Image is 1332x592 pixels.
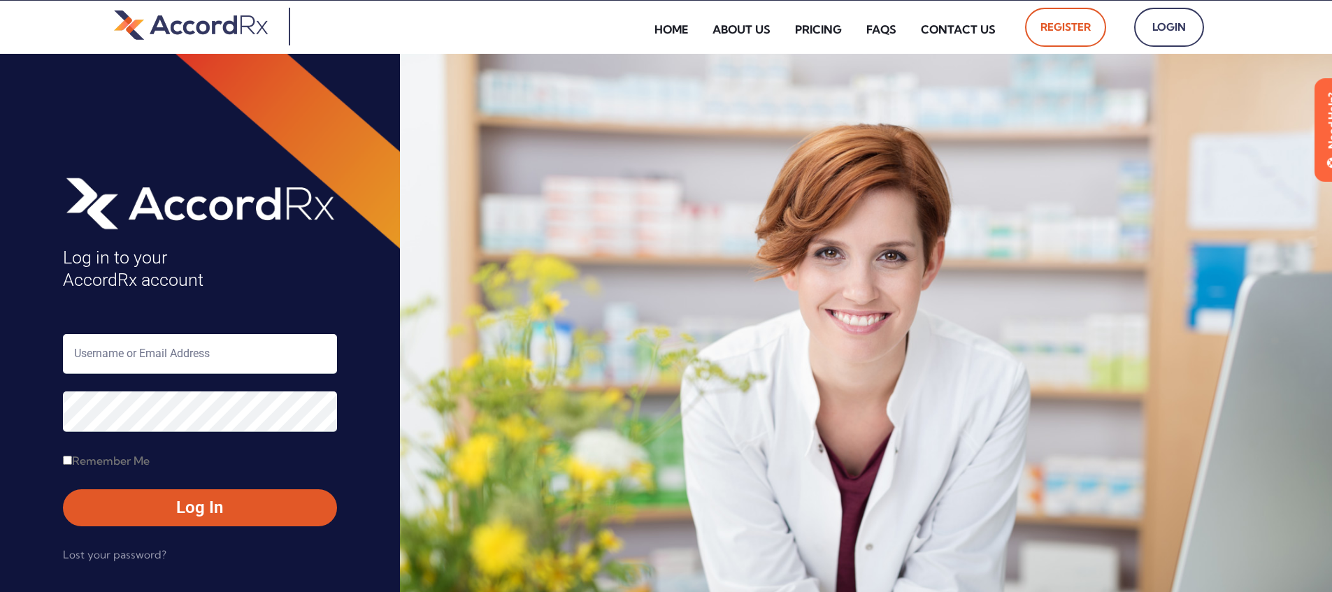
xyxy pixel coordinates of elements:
[1040,16,1091,38] span: Register
[856,13,907,45] a: FAQs
[1025,8,1106,47] a: Register
[644,13,699,45] a: Home
[785,13,852,45] a: Pricing
[63,489,337,526] button: Log In
[114,8,268,42] img: default-logo
[63,449,150,472] label: Remember Me
[1134,8,1204,47] a: Login
[63,334,337,374] input: Username or Email Address
[63,456,72,465] input: Remember Me
[63,247,337,292] h4: Log in to your AccordRx account
[1150,16,1189,38] span: Login
[910,13,1006,45] a: Contact Us
[63,544,166,566] a: Lost your password?
[63,173,337,233] img: AccordRx_logo_header_white
[702,13,781,45] a: About Us
[77,496,323,519] span: Log In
